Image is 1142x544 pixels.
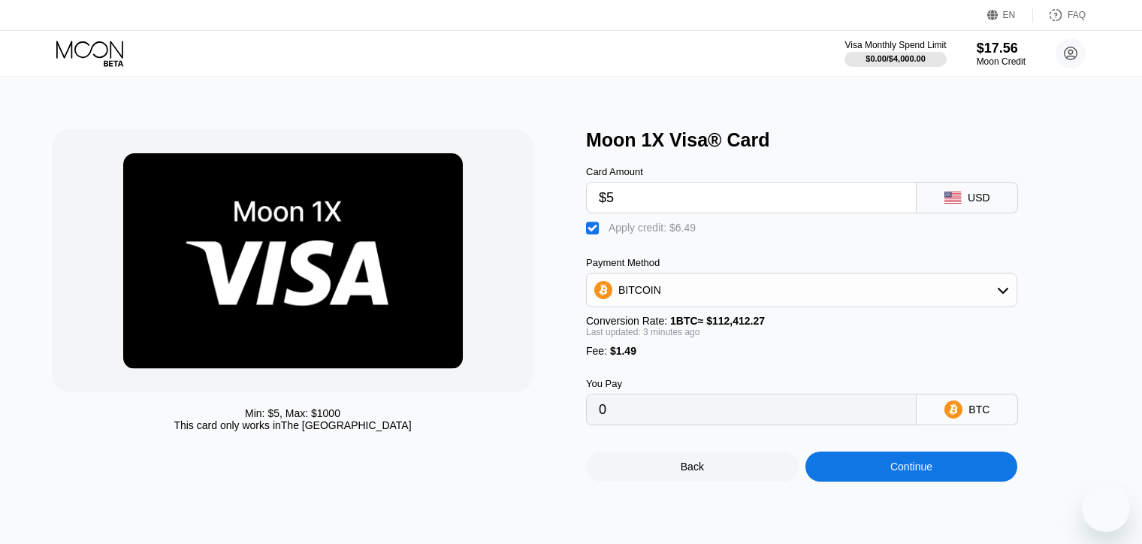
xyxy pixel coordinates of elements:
[586,221,601,236] div: 
[1033,8,1086,23] div: FAQ
[586,166,917,177] div: Card Amount
[586,315,1017,327] div: Conversion Rate:
[609,222,696,234] div: Apply credit: $6.49
[586,345,1017,357] div: Fee :
[977,56,1026,67] div: Moon Credit
[586,378,917,389] div: You Pay
[977,41,1026,67] div: $17.56Moon Credit
[968,192,990,204] div: USD
[1003,10,1016,20] div: EN
[977,41,1026,56] div: $17.56
[618,284,661,296] div: BITCOIN
[670,315,765,327] span: 1 BTC ≈ $112,412.27
[866,54,926,63] div: $0.00 / $4,000.00
[844,40,946,67] div: Visa Monthly Spend Limit$0.00/$4,000.00
[968,403,989,416] div: BTC
[844,40,946,50] div: Visa Monthly Spend Limit
[587,275,1017,305] div: BITCOIN
[987,8,1033,23] div: EN
[610,345,636,357] span: $1.49
[174,419,411,431] div: This card only works in The [GEOGRAPHIC_DATA]
[681,461,704,473] div: Back
[586,129,1105,151] div: Moon 1X Visa® Card
[586,257,1017,268] div: Payment Method
[1082,484,1130,532] iframe: Button to launch messaging window
[245,407,340,419] div: Min: $ 5 , Max: $ 1000
[586,327,1017,337] div: Last updated: 3 minutes ago
[599,183,904,213] input: $0.00
[1068,10,1086,20] div: FAQ
[586,452,799,482] div: Back
[805,452,1018,482] div: Continue
[890,461,932,473] div: Continue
